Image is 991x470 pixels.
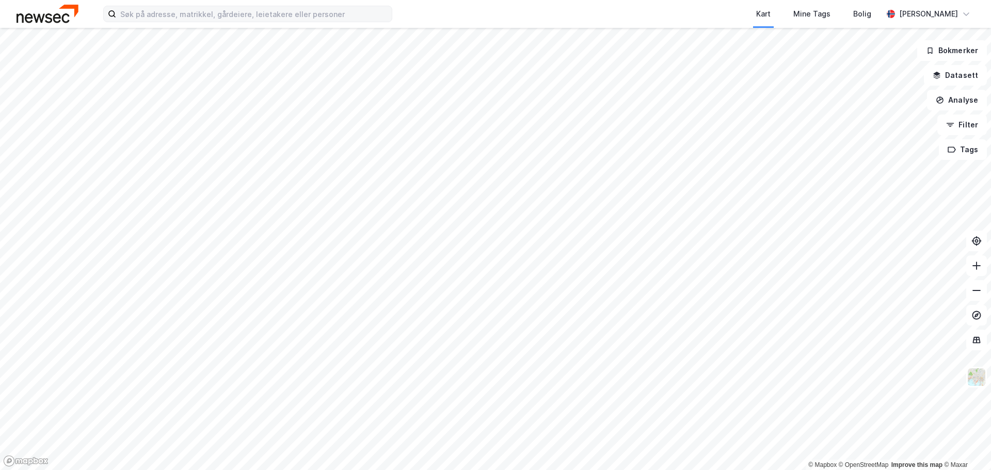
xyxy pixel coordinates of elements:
button: Analyse [927,90,987,110]
button: Filter [937,115,987,135]
button: Bokmerker [917,40,987,61]
img: Z [967,367,986,387]
iframe: Chat Widget [939,420,991,470]
div: Kart [756,8,771,20]
a: Improve this map [891,461,942,468]
div: Bolig [853,8,871,20]
div: [PERSON_NAME] [899,8,958,20]
a: Mapbox [808,461,837,468]
a: Mapbox homepage [3,455,49,467]
a: OpenStreetMap [839,461,889,468]
input: Søk på adresse, matrikkel, gårdeiere, leietakere eller personer [116,6,392,22]
button: Datasett [924,65,987,86]
div: Mine Tags [793,8,830,20]
img: newsec-logo.f6e21ccffca1b3a03d2d.png [17,5,78,23]
button: Tags [939,139,987,160]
